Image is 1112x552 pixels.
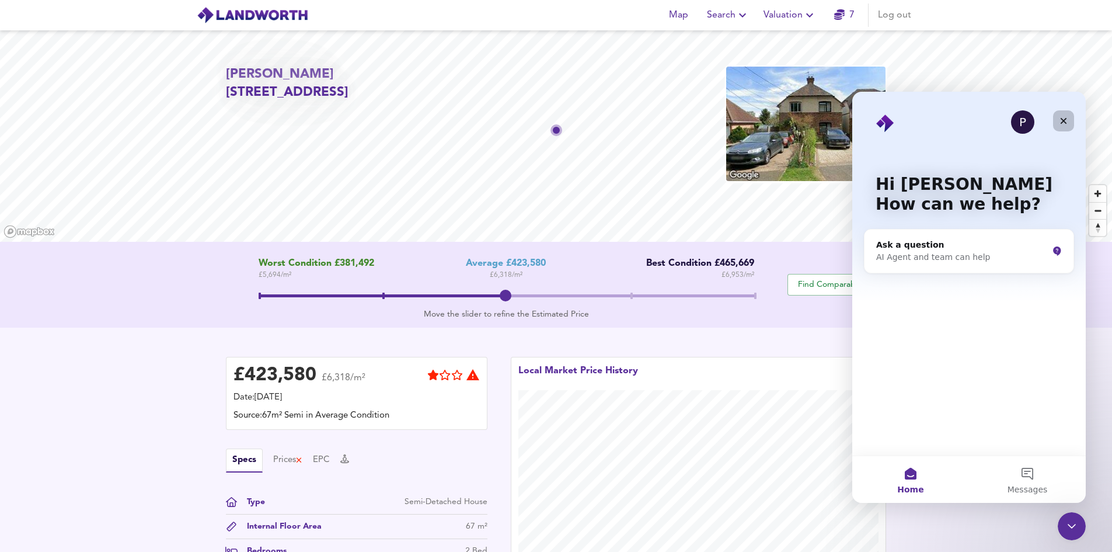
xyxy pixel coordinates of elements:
img: logo [197,6,308,24]
span: Map [665,7,693,23]
button: Search [702,4,754,27]
button: EPC [313,454,330,467]
span: £ 6,318 / m² [490,269,522,281]
div: Date: [DATE] [233,391,480,404]
iframe: Intercom live chat [852,92,1086,503]
div: Move the slider to refine the Estimated Price [259,308,754,320]
span: £ 5,694 / m² [259,269,374,281]
div: Local Market Price History [518,364,638,390]
span: Log out [878,7,911,23]
div: 67 m² [466,520,487,533]
button: Prices [273,454,303,467]
div: Type [238,496,265,508]
div: Best Condition £465,669 [637,258,754,269]
iframe: Intercom live chat [1058,512,1086,540]
button: 7 [826,4,863,27]
button: Map [660,4,698,27]
span: Worst Condition £381,492 [259,258,374,269]
a: 7 [834,7,855,23]
div: Average £423,580 [466,258,546,269]
span: Find Comparables [794,279,880,290]
span: Zoom out [1089,203,1106,219]
span: Search [707,7,750,23]
button: Log out [873,4,916,27]
span: £6,318/m² [322,373,365,390]
div: £ 423,580 [233,367,316,384]
h2: [PERSON_NAME][STREET_ADDRESS] [226,65,437,102]
span: £ 6,953 / m² [721,269,754,281]
img: property [725,65,886,182]
div: Source: 67m² Semi in Average Condition [233,409,480,422]
a: Mapbox homepage [4,225,55,238]
div: Internal Floor Area [238,520,322,533]
span: Valuation [764,7,817,23]
button: Specs [226,449,263,473]
button: Reset bearing to north [1089,219,1106,236]
button: Zoom out [1089,202,1106,219]
button: Valuation [759,4,821,27]
div: Semi-Detached House [405,496,487,508]
button: Find Comparables [787,274,887,296]
button: Zoom in [1089,185,1106,202]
